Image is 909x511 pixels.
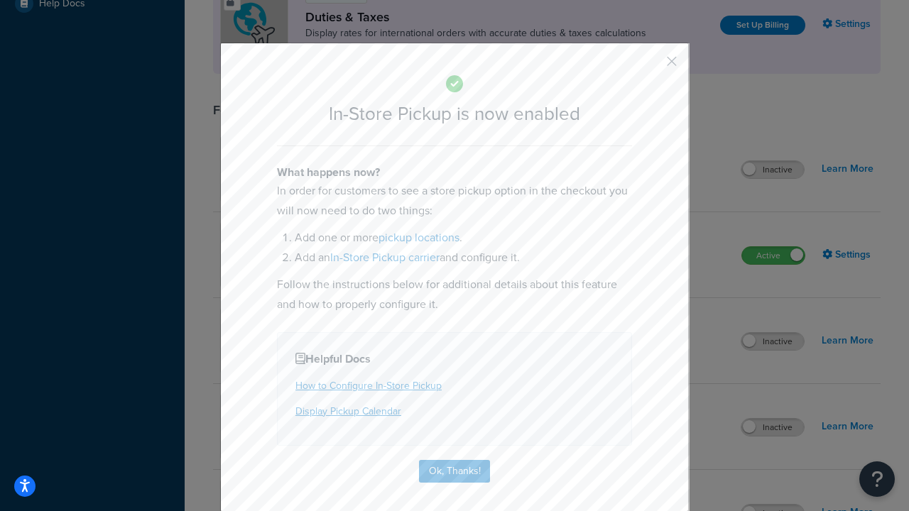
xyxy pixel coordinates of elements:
h2: In-Store Pickup is now enabled [277,104,632,124]
p: In order for customers to see a store pickup option in the checkout you will now need to do two t... [277,181,632,221]
li: Add an and configure it. [295,248,632,268]
h4: Helpful Docs [295,351,614,368]
a: Display Pickup Calendar [295,404,401,419]
a: In-Store Pickup carrier [330,249,440,265]
a: pickup locations [379,229,459,246]
a: How to Configure In-Store Pickup [295,378,442,393]
p: Follow the instructions below for additional details about this feature and how to properly confi... [277,275,632,314]
h4: What happens now? [277,164,632,181]
button: Ok, Thanks! [419,460,490,483]
li: Add one or more . [295,228,632,248]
